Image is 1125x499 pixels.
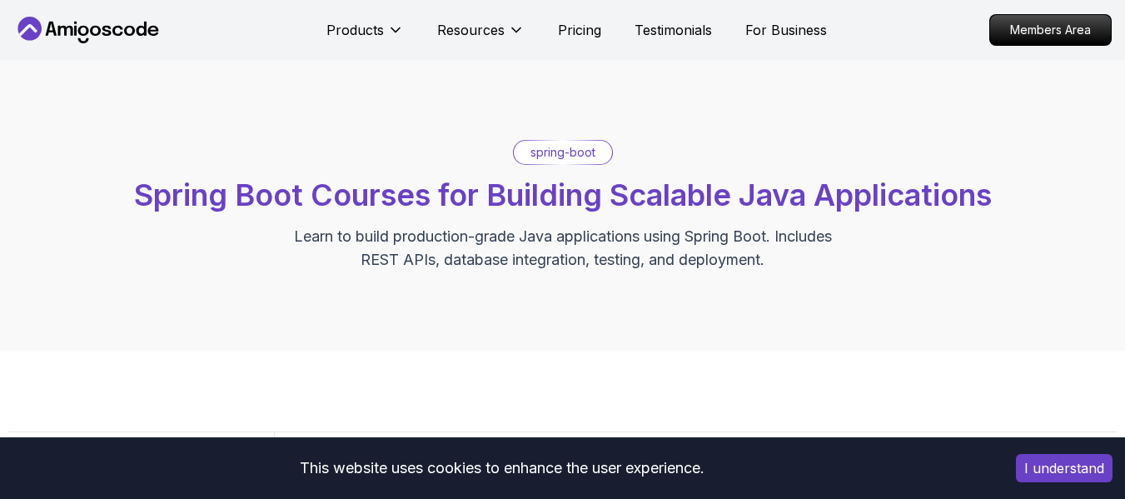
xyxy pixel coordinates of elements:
a: Testimonials [635,20,712,40]
button: Accept cookies [1016,454,1113,482]
p: Products [326,20,384,40]
a: Pricing [558,20,601,40]
span: Spring Boot Courses for Building Scalable Java Applications [134,177,992,213]
button: Resources [437,20,525,53]
a: Members Area [989,14,1112,46]
div: This website uses cookies to enhance the user experience. [12,450,991,487]
a: For Business [745,20,827,40]
p: spring-boot [530,144,595,161]
button: Products [326,20,404,53]
p: Members Area [990,15,1111,45]
p: Learn to build production-grade Java applications using Spring Boot. Includes REST APIs, database... [283,225,843,272]
p: Resources [437,20,505,40]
